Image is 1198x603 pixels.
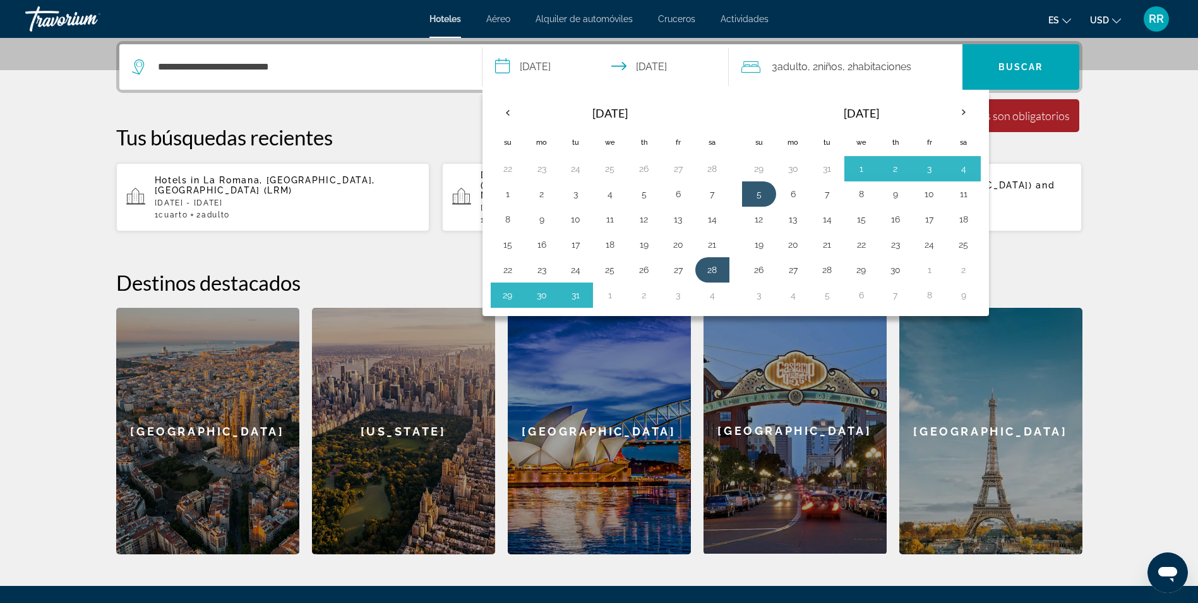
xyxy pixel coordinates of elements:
a: Barcelona[GEOGRAPHIC_DATA] [116,308,299,554]
button: Day 2 [954,261,974,279]
span: , 2 [808,58,842,76]
p: Tus búsquedas recientes [116,125,1082,150]
div: [US_STATE] [312,308,495,554]
button: Change currency [1090,11,1121,29]
div: [GEOGRAPHIC_DATA] [704,308,887,554]
button: Day 10 [919,185,940,203]
a: Aéreo [486,14,510,24]
button: Day 26 [749,261,769,279]
th: [DATE] [525,98,695,128]
button: Day 22 [851,236,872,253]
button: Day 24 [566,160,586,178]
button: Day 18 [600,236,620,253]
button: Day 8 [919,286,940,304]
span: Discovery [GEOGRAPHIC_DATA] ([GEOGRAPHIC_DATA], [GEOGRAPHIC_DATA]) [481,170,706,190]
button: Day 18 [954,210,974,228]
button: Day 13 [668,210,688,228]
span: es [1048,15,1059,25]
button: Day 20 [783,236,803,253]
span: RR [1149,13,1164,25]
button: Day 11 [954,185,974,203]
button: Day 25 [600,261,620,279]
button: Day 22 [498,261,518,279]
button: Day 23 [885,236,906,253]
button: Day 19 [634,236,654,253]
a: San Diego[GEOGRAPHIC_DATA] [704,308,887,554]
button: Day 5 [817,286,837,304]
button: Change language [1048,11,1071,29]
button: Day 15 [498,236,518,253]
span: 1 [481,216,514,224]
button: Day 1 [600,286,620,304]
span: habitaciones [853,61,911,73]
button: Day 22 [498,160,518,178]
button: Day 16 [532,236,552,253]
table: Left calendar grid [491,98,729,308]
button: Select check in and out date [482,44,729,90]
span: Adulto [777,61,808,73]
p: [DATE] - [DATE] [155,198,420,207]
button: Day 9 [532,210,552,228]
a: Sydney[GEOGRAPHIC_DATA] [508,308,691,554]
button: Day 7 [885,286,906,304]
button: Day 21 [817,236,837,253]
button: Day 5 [749,185,769,203]
button: User Menu [1140,6,1173,32]
button: Day 31 [817,160,837,178]
span: , 2 [842,58,911,76]
a: Travorium [25,3,152,35]
button: Day 1 [851,160,872,178]
button: Day 21 [702,236,722,253]
button: Day 16 [885,210,906,228]
button: Day 24 [566,261,586,279]
div: [GEOGRAPHIC_DATA] [508,308,691,554]
button: Day 30 [532,286,552,304]
button: Day 2 [885,160,906,178]
button: Hotels in La Romana, [GEOGRAPHIC_DATA], [GEOGRAPHIC_DATA] (LRM)[DATE] - [DATE]1Cuarto2Adulto [116,162,430,232]
span: 3 [772,58,808,76]
a: Cruceros [658,14,695,24]
button: Previous month [491,98,525,127]
button: Day 29 [749,160,769,178]
button: Day 3 [566,185,586,203]
a: Actividades [721,14,769,24]
button: Day 25 [954,236,974,253]
span: La Romana, [GEOGRAPHIC_DATA], [GEOGRAPHIC_DATA] (LRM) [155,175,376,195]
button: Day 28 [817,261,837,279]
span: Cuarto [159,210,188,219]
button: Day 30 [885,261,906,279]
div: [GEOGRAPHIC_DATA] [899,308,1082,554]
button: Day 9 [954,286,974,304]
button: Day 11 [600,210,620,228]
button: Day 29 [498,286,518,304]
button: Day 23 [532,160,552,178]
button: Day 3 [668,286,688,304]
a: Alquiler de automóviles [536,14,633,24]
button: Day 27 [783,261,803,279]
button: Day 10 [566,210,586,228]
a: Paris[GEOGRAPHIC_DATA] [899,308,1082,554]
button: Day 6 [668,185,688,203]
button: Next month [947,98,981,127]
button: Day 26 [634,261,654,279]
p: [DATE] - [DATE] [481,204,746,212]
button: Travelers: 3 adults, 2 children [729,44,962,90]
button: Day 8 [851,185,872,203]
span: Hotels in [155,175,200,185]
input: Search hotel destination [157,58,463,76]
button: Day 23 [532,261,552,279]
button: Day 25 [600,160,620,178]
span: 2 [196,210,230,219]
a: Hoteles [429,14,461,24]
button: Day 30 [783,160,803,178]
button: Day 15 [851,210,872,228]
button: Day 24 [919,236,940,253]
button: Day 6 [783,185,803,203]
button: Day 28 [702,261,722,279]
button: Day 1 [919,261,940,279]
